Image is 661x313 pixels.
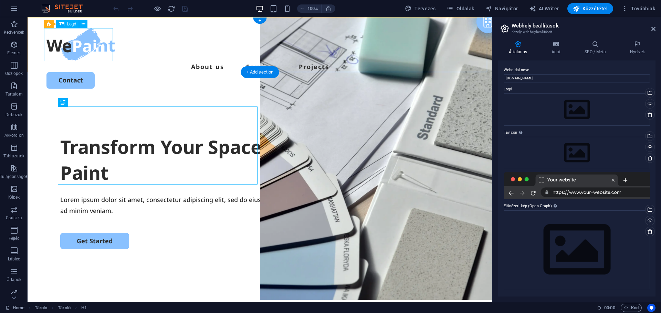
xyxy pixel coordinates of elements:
[405,5,436,12] span: Tervezés
[526,3,562,14] button: AI Writer
[621,304,642,312] button: Kód
[567,3,613,14] button: Közzététel
[35,304,48,312] span: Kattintson a kijelöléshez. Dupla kattintás az szerkesztéshez
[619,3,658,14] button: Továbbiak
[325,5,332,12] i: Átméretezés esetén automatikusan beállítja a nagyítási szintet a választott eszköznek megfelelően.
[81,304,87,312] span: Kattintson a kijelöléshez. Dupla kattintás az szerkesztéshez
[604,304,615,312] span: 00 00
[4,30,24,35] p: Kedvencek
[504,202,650,210] label: Előnézeti kép (Open Graph)
[402,3,439,14] div: Tervezés (Ctrl+Alt+Y)
[4,133,24,138] p: Akkordion
[3,153,24,159] p: Táblázatok
[504,128,650,137] label: Favicon
[167,4,175,13] button: reload
[307,4,318,13] h6: 100%
[624,304,639,312] span: Kód
[6,91,23,97] p: Tartalom
[153,4,161,13] button: Kattintson ide az előnézeti módból való kilépéshez és a szerkesztés folytatásához
[297,4,322,13] button: 100%
[58,304,71,312] span: Kattintson a kijelöléshez. Dupla kattintás az szerkesztéshez
[8,194,20,200] p: Képek
[9,236,20,241] p: Fejléc
[483,3,521,14] button: Navigátor
[529,5,559,12] span: AI Writer
[504,210,650,289] div: Válasszon fájlokat a fájlkezelőből, a szabadon elérhető képek közül, vagy töltsön fel fájlokat
[609,305,610,310] span: :
[573,5,608,12] span: Közzététel
[8,256,20,262] p: Lábléc
[6,215,22,221] p: Csúszka
[621,5,655,12] span: Továbbiak
[512,23,655,29] h2: Webhely beállítások
[40,4,91,13] img: Editor Logo
[241,66,279,78] div: + Add section
[67,22,76,26] span: Logó
[402,3,439,14] button: Tervezés
[504,74,650,82] input: Név...
[504,93,650,126] div: Válasszon fájlokat a fájlkezelőből, a szabadon elérhető képek közül, vagy töltsön fel fájlokat
[504,66,650,74] label: Weboldal neve
[485,5,518,12] span: Navigátor
[167,5,175,13] i: Weboldal újratöltése
[7,277,21,282] p: Űrlapok
[512,29,642,35] h3: Kezelje webhelybeállításait
[253,18,266,24] div: +
[504,137,650,169] div: Válasszon fájlokat a fájlkezelőből, a szabadon elérhető képek közül, vagy töltsön fel fájlokat
[6,304,24,312] a: Kattintson a kijelölés megszüntetéséhez. Dupla kattintás az oldalak megnyitásához
[647,304,655,312] button: Usercentrics
[498,41,541,55] h4: Általános
[35,304,87,312] nav: breadcrumb
[574,41,619,55] h4: SEO / Meta
[6,112,22,118] p: Dobozok
[447,5,474,12] span: Oldalak
[619,41,655,55] h4: Nyelvek
[541,41,574,55] h4: Adat
[597,304,615,312] h6: Munkamenet idő
[5,71,23,76] p: Oszlopok
[444,3,477,14] button: Oldalak
[504,85,650,93] label: Logó
[7,50,21,56] p: Elemek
